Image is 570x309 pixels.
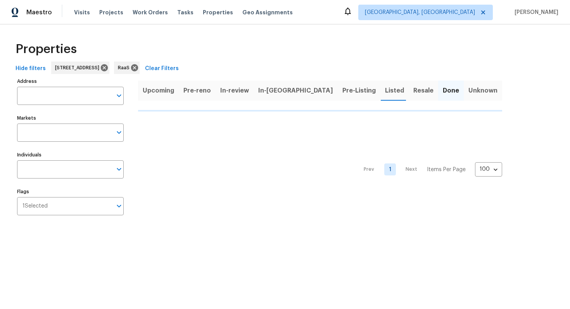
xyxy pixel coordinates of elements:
span: Visits [74,9,90,16]
nav: Pagination Navigation [356,116,502,223]
span: Pre-reno [183,85,211,96]
span: 1 Selected [22,203,48,209]
p: Items Per Page [427,166,466,173]
span: In-review [220,85,249,96]
span: [STREET_ADDRESS] [55,64,102,72]
span: Done [443,85,459,96]
span: Pre-Listing [342,85,376,96]
div: 100 [475,159,502,179]
span: In-[GEOGRAPHIC_DATA] [258,85,333,96]
label: Flags [17,189,124,194]
button: Open [114,90,124,101]
span: Hide filters [16,64,46,74]
span: RaaS [118,64,133,72]
span: Listed [385,85,404,96]
label: Individuals [17,153,124,157]
div: [STREET_ADDRESS] [51,62,109,74]
span: Upcoming [143,85,174,96]
span: Properties [16,45,77,53]
span: Resale [413,85,434,96]
span: Properties [203,9,233,16]
button: Open [114,127,124,138]
label: Markets [17,116,124,120]
button: Open [114,164,124,175]
button: Clear Filters [142,62,182,76]
span: [PERSON_NAME] [511,9,558,16]
span: Clear Filters [145,64,179,74]
span: [GEOGRAPHIC_DATA], [GEOGRAPHIC_DATA] [365,9,475,16]
span: Unknown [468,85,497,96]
span: Geo Assignments [242,9,293,16]
span: Maestro [26,9,52,16]
button: Hide filters [12,62,49,76]
a: Goto page 1 [384,163,396,175]
div: RaaS [114,62,140,74]
label: Address [17,79,124,84]
span: Projects [99,9,123,16]
button: Open [114,201,124,211]
span: Tasks [177,10,193,15]
span: Work Orders [133,9,168,16]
